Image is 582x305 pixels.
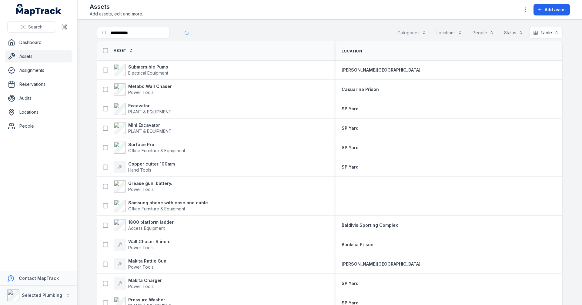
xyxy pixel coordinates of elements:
[342,164,359,170] a: SP Yard
[342,49,362,54] span: Location
[114,64,168,76] a: Submersible PumpElectrical Equipment
[469,27,498,39] button: People
[342,87,379,92] span: Casuarina Prison
[5,50,72,62] a: Assets
[5,36,72,49] a: Dashboard
[22,293,62,298] strong: Selected Plumbing
[114,83,172,96] a: Metabo Wall ChaserPower Tools
[342,223,398,228] span: Baldivis Sporting Complex
[128,90,154,95] span: Power Tools
[128,129,172,134] span: PLANT & EQUIPMENT
[342,67,420,73] a: [PERSON_NAME][GEOGRAPHIC_DATA]
[114,103,172,115] a: ExcavatorPLANT & EQUIPMENT
[342,86,379,92] a: Casuarina Prison
[128,142,185,148] strong: Surface Pro
[128,187,154,192] span: Power Tools
[342,145,359,150] span: SP Yard
[342,164,359,169] span: SP Yard
[90,11,143,17] span: Add assets, edit and more.
[342,222,398,228] a: Baldivis Sporting Complex
[342,242,373,247] span: Banksia Prison
[128,258,166,264] strong: Makita Rattle Gun
[19,276,59,281] strong: Contact MapTrack
[342,280,359,287] a: SP Yard
[533,4,570,15] button: Add asset
[114,239,170,251] a: Wall Chaser 9 inch.Power Tools
[114,48,133,53] a: Asset
[5,120,72,132] a: People
[342,125,359,131] a: SP Yard
[90,2,143,11] h2: Assets
[114,200,208,212] a: Samsung phone with case and cableOffice Furniture & Equipment
[128,148,185,153] span: Office Furniture & Equipment
[114,48,127,53] span: Asset
[128,226,165,231] span: Access Equipment
[342,261,420,266] span: [PERSON_NAME][GEOGRAPHIC_DATA]
[342,242,373,248] a: Banksia Prison
[128,284,154,289] span: Power Tools
[128,277,162,283] strong: Makita Charger
[342,261,420,267] a: [PERSON_NAME][GEOGRAPHIC_DATA]
[128,206,185,211] span: Office Furniture & Equipment
[529,27,563,39] button: Table
[7,21,56,33] button: Search
[128,239,170,245] strong: Wall Chaser 9 inch.
[5,92,72,104] a: Audits
[128,122,172,128] strong: Mini Excavator
[114,180,172,193] a: Grease gun, battery.Power Tools
[393,27,430,39] button: Categories
[128,83,172,89] strong: Metabo Wall Chaser
[128,264,154,270] span: Power Tools
[342,281,359,286] span: SP Yard
[342,145,359,151] a: SP Yard
[114,161,175,173] a: Copper cutter 100mmHand Tools
[128,245,154,250] span: Power Tools
[28,24,42,30] span: Search
[114,219,174,231] a: 1800 platform ladderAccess Equipment
[342,106,359,112] a: SP Yard
[5,78,72,90] a: Reservations
[5,106,72,118] a: Locations
[128,180,172,186] strong: Grease gun, battery.
[545,7,566,13] span: Add asset
[128,64,168,70] strong: Submersible Pump
[342,67,420,72] span: [PERSON_NAME][GEOGRAPHIC_DATA]
[128,297,172,303] strong: Pressure Washer
[114,277,162,290] a: Makita ChargerPower Tools
[128,70,168,75] span: Electrical Equipment
[114,258,166,270] a: Makita Rattle GunPower Tools
[128,109,172,114] span: PLANT & EQUIPMENT
[128,200,208,206] strong: Samsung phone with case and cable
[128,161,175,167] strong: Copper cutter 100mm
[128,167,151,173] span: Hand Tools
[128,103,172,109] strong: Excavator
[5,64,72,76] a: Assignments
[114,142,185,154] a: Surface ProOffice Furniture & Equipment
[433,27,466,39] button: Locations
[114,122,172,134] a: Mini ExcavatorPLANT & EQUIPMENT
[16,4,62,16] a: MapTrack
[128,219,174,225] strong: 1800 platform ladder
[500,27,527,39] button: Status
[342,106,359,111] span: SP Yard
